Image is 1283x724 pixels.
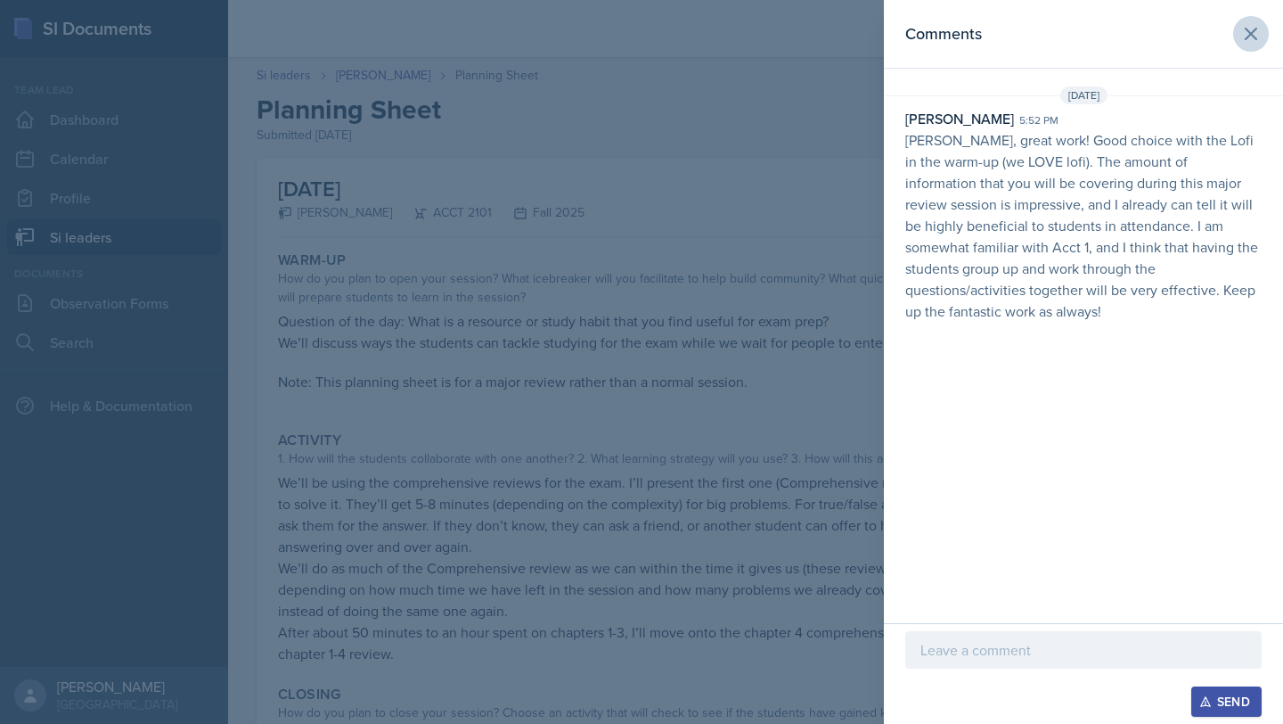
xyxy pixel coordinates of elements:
h2: Comments [905,21,982,46]
div: 5:52 pm [1019,112,1058,128]
span: [DATE] [1060,86,1107,104]
div: [PERSON_NAME] [905,108,1014,129]
p: [PERSON_NAME], great work! Good choice with the Lofi in the warm-up (we LOVE lofi). The amount of... [905,129,1262,322]
button: Send [1191,687,1262,717]
div: Send [1203,695,1250,709]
